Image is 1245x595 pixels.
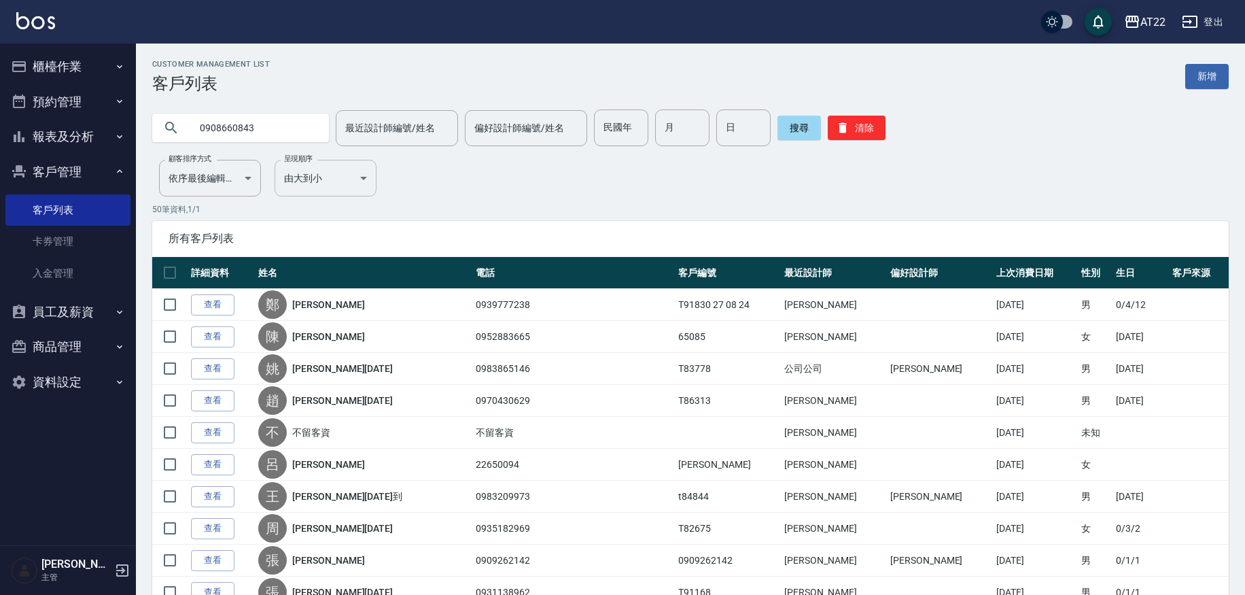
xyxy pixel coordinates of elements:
[781,513,887,545] td: [PERSON_NAME]
[292,298,364,311] a: [PERSON_NAME]
[292,554,364,567] a: [PERSON_NAME]
[188,257,255,289] th: 詳細資料
[472,449,675,481] td: 22650094
[11,557,38,584] img: Person
[1112,353,1169,385] td: [DATE]
[781,417,887,449] td: [PERSON_NAME]
[292,426,330,439] a: 不留客資
[5,194,130,226] a: 客戶列表
[5,258,130,289] a: 入金管理
[675,449,781,481] td: [PERSON_NAME]
[993,513,1079,545] td: [DATE]
[1112,545,1169,577] td: 0/1/1
[828,116,885,140] button: 清除
[781,385,887,417] td: [PERSON_NAME]
[993,385,1079,417] td: [DATE]
[292,394,393,407] a: [PERSON_NAME][DATE]
[472,289,675,321] td: 0939777238
[191,550,234,571] a: 查看
[1078,321,1112,353] td: 女
[993,481,1079,513] td: [DATE]
[191,518,234,539] a: 查看
[472,481,675,513] td: 0983209973
[169,154,211,164] label: 顧客排序方式
[16,12,55,29] img: Logo
[1078,545,1112,577] td: 男
[993,417,1079,449] td: [DATE]
[1078,257,1112,289] th: 性別
[1112,481,1169,513] td: [DATE]
[993,321,1079,353] td: [DATE]
[292,458,364,471] a: [PERSON_NAME]
[781,545,887,577] td: [PERSON_NAME]
[1078,353,1112,385] td: 男
[191,294,234,316] a: 查看
[675,257,781,289] th: 客戶編號
[1078,289,1112,321] td: 男
[191,390,234,411] a: 查看
[1085,8,1112,35] button: save
[781,257,887,289] th: 最近設計師
[152,74,270,93] h3: 客戶列表
[5,226,130,257] a: 卡券管理
[993,289,1079,321] td: [DATE]
[190,109,318,146] input: 搜尋關鍵字
[472,545,675,577] td: 0909262142
[887,481,993,513] td: [PERSON_NAME]
[5,49,130,84] button: 櫃檯作業
[41,571,111,583] p: 主管
[887,545,993,577] td: [PERSON_NAME]
[152,203,1229,216] p: 50 筆資料, 1 / 1
[781,353,887,385] td: 公司公司
[781,449,887,481] td: [PERSON_NAME]
[292,330,364,343] a: [PERSON_NAME]
[191,422,234,443] a: 查看
[5,154,130,190] button: 客戶管理
[258,418,287,447] div: 不
[191,486,234,507] a: 查看
[675,513,781,545] td: T82675
[1078,417,1112,449] td: 未知
[1078,481,1112,513] td: 男
[258,514,287,543] div: 周
[1078,449,1112,481] td: 女
[191,326,234,347] a: 查看
[472,513,675,545] td: 0935182969
[1112,385,1169,417] td: [DATE]
[258,546,287,575] div: 張
[781,321,887,353] td: [PERSON_NAME]
[472,385,675,417] td: 0970430629
[1119,8,1171,36] button: AT22
[1112,321,1169,353] td: [DATE]
[887,353,993,385] td: [PERSON_NAME]
[781,289,887,321] td: [PERSON_NAME]
[258,482,287,511] div: 王
[152,60,270,69] h2: Customer Management List
[169,232,1212,245] span: 所有客戶列表
[292,362,393,375] a: [PERSON_NAME][DATE]
[1078,385,1112,417] td: 男
[1078,513,1112,545] td: 女
[675,545,781,577] td: 0909262142
[191,454,234,475] a: 查看
[258,450,287,479] div: 呂
[258,322,287,351] div: 陳
[675,289,781,321] td: T91830 27 08 24
[258,386,287,415] div: 趙
[781,481,887,513] td: [PERSON_NAME]
[5,364,130,400] button: 資料設定
[993,257,1079,289] th: 上次消費日期
[255,257,472,289] th: 姓名
[993,353,1079,385] td: [DATE]
[41,558,111,571] h5: [PERSON_NAME]
[292,522,393,535] a: [PERSON_NAME][DATE]
[993,449,1079,481] td: [DATE]
[675,481,781,513] td: t84844
[1112,289,1169,321] td: 0/4/12
[284,154,313,164] label: 呈現順序
[1112,513,1169,545] td: 0/3/2
[5,294,130,330] button: 員工及薪資
[275,160,376,197] div: 由大到小
[1140,14,1165,31] div: AT22
[472,321,675,353] td: 0952883665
